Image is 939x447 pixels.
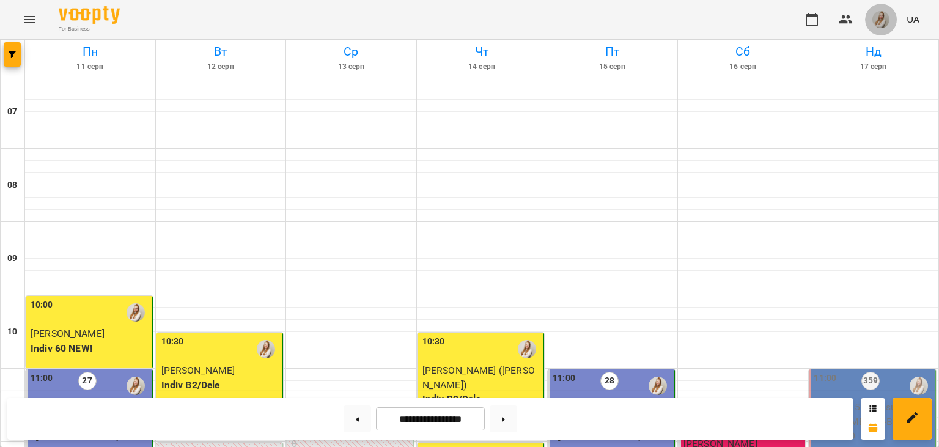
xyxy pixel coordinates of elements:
img: db46d55e6fdf8c79d257263fe8ff9f52.jpeg [872,11,889,28]
img: Voopty Logo [59,6,120,24]
h6: 16 серп [680,61,806,73]
img: Адамович Вікторія [910,377,928,395]
label: 10:30 [422,335,445,349]
h6: Чт [419,42,545,61]
h6: Пн [27,42,153,61]
h6: 12 серп [158,61,284,73]
span: [PERSON_NAME] ([PERSON_NAME]) [422,364,535,391]
img: Адамович Вікторія [518,340,536,358]
label: 11:00 [553,372,575,385]
label: 28 [600,372,619,390]
label: 10:00 [31,298,53,312]
h6: Сб [680,42,806,61]
h6: Ср [288,42,414,61]
p: Indiv 60 NEW! [31,341,150,356]
label: 10:30 [161,335,184,349]
h6: 14 серп [419,61,545,73]
h6: Нд [810,42,937,61]
label: 11:00 [814,372,836,385]
img: Адамович Вікторія [257,340,275,358]
p: Indiv B2/Dele [161,378,281,393]
h6: 10 [7,325,17,339]
img: Адамович Вікторія [649,377,667,395]
label: 27 [78,372,97,390]
h6: 15 серп [549,61,676,73]
img: Адамович Вікторія [127,377,145,395]
span: UA [907,13,919,26]
button: Menu [15,5,44,34]
h6: Вт [158,42,284,61]
h6: Пт [549,42,676,61]
h6: 17 серп [810,61,937,73]
h6: 13 серп [288,61,414,73]
label: 359 [861,372,880,390]
h6: 07 [7,105,17,119]
h6: 11 серп [27,61,153,73]
img: Адамович Вікторія [127,303,145,322]
label: 11:00 [31,372,53,385]
span: [PERSON_NAME] [161,364,235,376]
span: [PERSON_NAME] [31,328,105,339]
button: UA [902,8,924,31]
h6: 09 [7,252,17,265]
span: For Business [59,25,120,33]
h6: 08 [7,179,17,192]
